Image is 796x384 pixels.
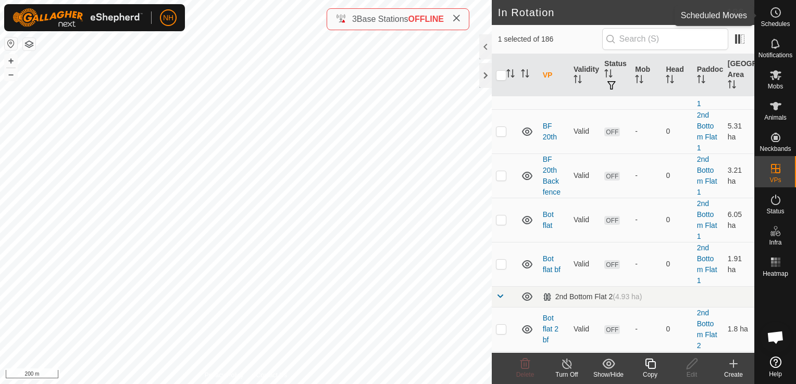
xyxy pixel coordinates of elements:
td: 3.21 ha [724,153,754,198]
a: b flat 1st [543,78,558,97]
span: Infra [769,239,781,246]
th: VP [539,54,569,97]
button: + [5,55,17,67]
a: BF 20th [543,122,557,141]
td: Valid [569,109,600,153]
span: 1 selected of 186 [498,34,602,45]
a: 2nd Bottom Flat 1 [697,244,717,285]
td: Valid [569,198,600,242]
span: OFF [604,127,620,136]
button: Map Layers [23,38,35,50]
a: 2nd Bottom Flat 1 [697,67,717,108]
span: Notifications [758,52,792,58]
td: 1.91 ha [724,242,754,286]
a: 2nd Bottom Flat 1 [697,199,717,240]
div: - [635,170,657,181]
h2: In Rotation [498,6,727,19]
div: - [635,259,657,270]
span: Mobs [768,83,783,89]
td: 6.05 ha [724,198,754,242]
div: Open chat [760,322,791,353]
span: OFF [604,260,620,269]
a: Help [755,352,796,381]
th: Paddock [693,54,724,97]
th: Mob [631,54,662,97]
div: Show/Hide [588,370,629,379]
input: Search (S) [602,28,728,50]
td: 0 [662,242,692,286]
a: Bot flat [543,210,554,229]
p-sorticon: Activate to sort [697,76,705,85]
div: 2nd Bottom Flat 2 [543,292,642,301]
button: Reset Map [5,37,17,50]
span: Status [766,208,784,214]
div: Create [713,370,754,379]
span: Help [769,371,782,377]
td: Valid [569,242,600,286]
a: 2nd Bottom Flat 1 [697,155,717,196]
th: Validity [569,54,600,97]
a: BF 20th Back fence [543,155,561,196]
p-sorticon: Activate to sort [521,71,529,79]
span: OFF [604,325,620,334]
td: 0 [662,198,692,242]
a: Bot flat bf [543,254,561,274]
td: Valid [569,153,600,198]
span: Neckbands [760,146,791,152]
img: Gallagher Logo [13,8,143,27]
div: Turn Off [546,370,588,379]
td: 0 [662,109,692,153]
div: - [635,324,657,335]
span: 3 [352,15,357,23]
span: Schedules [761,21,790,27]
a: 2nd Bottom Flat 1 [697,111,717,152]
p-sorticon: Activate to sort [635,76,643,85]
div: - [635,214,657,225]
div: Copy [629,370,671,379]
a: Bot flat 2 bf [543,314,558,344]
span: Delete [516,371,534,378]
span: NH [163,12,173,23]
span: Heatmap [763,271,788,277]
p-sorticon: Activate to sort [666,76,674,85]
span: VPs [769,177,781,183]
span: Base Stations [357,15,408,23]
div: Edit [671,370,713,379]
a: 2nd Bottom Flat 2 [697,309,717,350]
button: – [5,68,17,81]
th: [GEOGRAPHIC_DATA] Area [724,54,754,97]
td: Valid [569,307,600,351]
p-sorticon: Activate to sort [728,82,736,90]
span: (4.93 ha) [613,292,642,301]
td: 0 [662,307,692,351]
div: - [635,126,657,137]
span: OFFLINE [408,15,444,23]
td: 5.31 ha [724,109,754,153]
a: Contact Us [256,370,287,380]
span: OFF [604,172,620,181]
span: OFF [604,216,620,225]
th: Status [600,54,631,97]
th: Head [662,54,692,97]
p-sorticon: Activate to sort [604,71,613,79]
span: Animals [764,114,787,121]
p-sorticon: Activate to sort [574,76,582,85]
span: 186 [727,5,744,20]
p-sorticon: Activate to sort [506,71,515,79]
td: 0 [662,153,692,198]
td: 1.8 ha [724,307,754,351]
a: Privacy Policy [205,370,244,380]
